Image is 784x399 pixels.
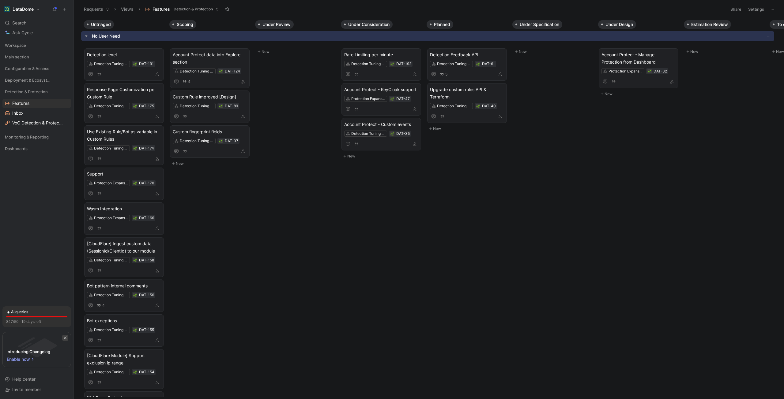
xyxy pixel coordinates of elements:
[84,202,164,235] a: Wasm IntegrationProtection Expansion
[133,146,137,150] div: 🌱
[139,327,154,333] div: DAT-155
[5,77,53,83] span: Deployment & Ecosystem
[344,121,418,128] span: Account Protect - Custom events
[2,41,71,50] div: Workspace
[225,68,240,74] div: DAT-124
[133,181,137,185] button: 🌱
[681,20,767,29] div: Estimation Review
[87,51,161,58] span: Detection level
[225,103,238,109] div: DAT-89
[118,5,136,14] button: Views
[180,103,214,109] div: Detection Tuning & Enrichment
[13,6,34,12] h1: DataDome
[173,93,247,101] span: Custom Rule improved [Design]
[390,62,394,66] img: 🌱
[2,118,71,127] a: VoC Detection & Protection
[2,64,71,75] div: Configuration & Access
[219,105,223,108] img: 🌱
[94,257,128,263] div: Detection Tuning & Enrichment
[133,370,137,374] button: 🌱
[94,215,128,221] div: Protection Expansion
[180,138,214,144] div: Detection Tuning & Enrichment
[133,328,137,332] img: 🌱
[139,257,154,263] div: DAT-158
[94,180,128,186] div: Protection Expansion
[390,97,394,101] button: 🌱
[512,48,593,55] button: New
[133,182,137,185] img: 🌱
[396,96,410,102] div: DAT-47
[87,240,161,255] span: [CloudFlare] Ingest custom data (SessionId/ClientId) to our module
[255,48,336,55] button: New
[133,328,137,332] button: 🌱
[133,258,137,262] button: 🌱
[87,352,161,367] span: [CloudFlare Module] Support exclusion ip range
[2,18,71,28] div: Search
[173,128,247,135] span: Custom fingerprint fields
[609,68,643,74] div: Protection Expansion
[167,20,253,29] div: Scoping
[341,48,421,81] a: Rate Limiting per minuteDetection Tuning & Enrichment
[427,48,507,81] a: Detection Feedback APIDetection Tuning & Enrichment5
[8,332,66,364] img: bg-BLZuj68n.svg
[262,21,291,28] span: Under Review
[139,103,154,109] div: DAT-175
[133,147,137,150] img: 🌱
[102,304,105,307] span: 4
[596,20,681,29] div: Under Design
[7,356,31,363] span: Enable now
[348,21,390,28] span: Under Consideration
[84,83,164,123] a: Response Page Customization per Custom RuleDetection Tuning & Enrichment
[94,103,128,109] div: Detection Tuning & Enrichment
[94,61,128,67] div: Detection Tuning & Enrichment
[139,145,154,151] div: DAT-174
[84,237,164,277] a: [CloudFlare] Ingest custom data (SessionId/ClientId) to our moduleDetection Tuning & Enrichment
[188,80,190,83] span: 4
[424,20,510,29] div: Planned
[84,349,164,389] a: [CloudFlare Module] Support exclusion ip rangeDetection Tuning & Enrichment
[2,87,71,127] div: Detection & ProtectionFeaturesInboxVoC Detection & Protection
[648,70,651,73] img: 🌱
[133,371,137,374] img: 🌱
[510,20,596,29] div: Under Specification
[430,86,504,101] span: Upgrade custom rules API & Terraform
[139,369,154,375] div: DAT-154
[476,62,480,66] img: 🌱
[2,52,71,61] div: Main section
[476,105,480,108] img: 🌱
[396,131,410,137] div: DAT-35
[5,65,49,72] span: Configuration & Access
[2,385,71,394] div: Invite member
[12,120,63,126] span: VoC Detection & Protection
[5,42,26,48] span: Workspace
[133,105,137,108] img: 🌱
[476,104,480,108] div: 🌱
[427,83,507,123] a: Upgrade custom rules API & TerraformDetection Tuning & Enrichment
[219,139,223,143] button: 🌱
[2,99,71,108] a: Features
[12,100,29,106] span: Features
[2,132,71,143] div: Monitoring & Reporting
[654,68,667,74] div: DAT-32
[94,145,128,151] div: Detection Tuning & Enrichment
[482,61,495,67] div: DAT-61
[91,21,111,28] span: Untriaged
[170,125,250,158] a: Custom fingerprint fieldsDetection Tuning & Enrichment
[87,282,161,290] span: Bot pattern internal comments
[139,215,154,221] div: DAT-166
[180,68,214,74] div: Detection Tuning & Enrichment
[5,146,28,152] span: Dashboards
[4,6,10,12] img: DataDome
[81,5,112,14] button: Requests
[84,48,164,81] a: Detection levelDetection Tuning & Enrichment
[225,138,238,144] div: DAT-37
[437,61,471,67] div: Detection Tuning & Enrichment
[2,76,71,87] div: Deployment & Ecosystem
[12,110,24,116] span: Inbox
[390,132,394,136] img: 🌱
[341,153,422,160] button: New
[84,168,164,200] a: SupportProtection Expansion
